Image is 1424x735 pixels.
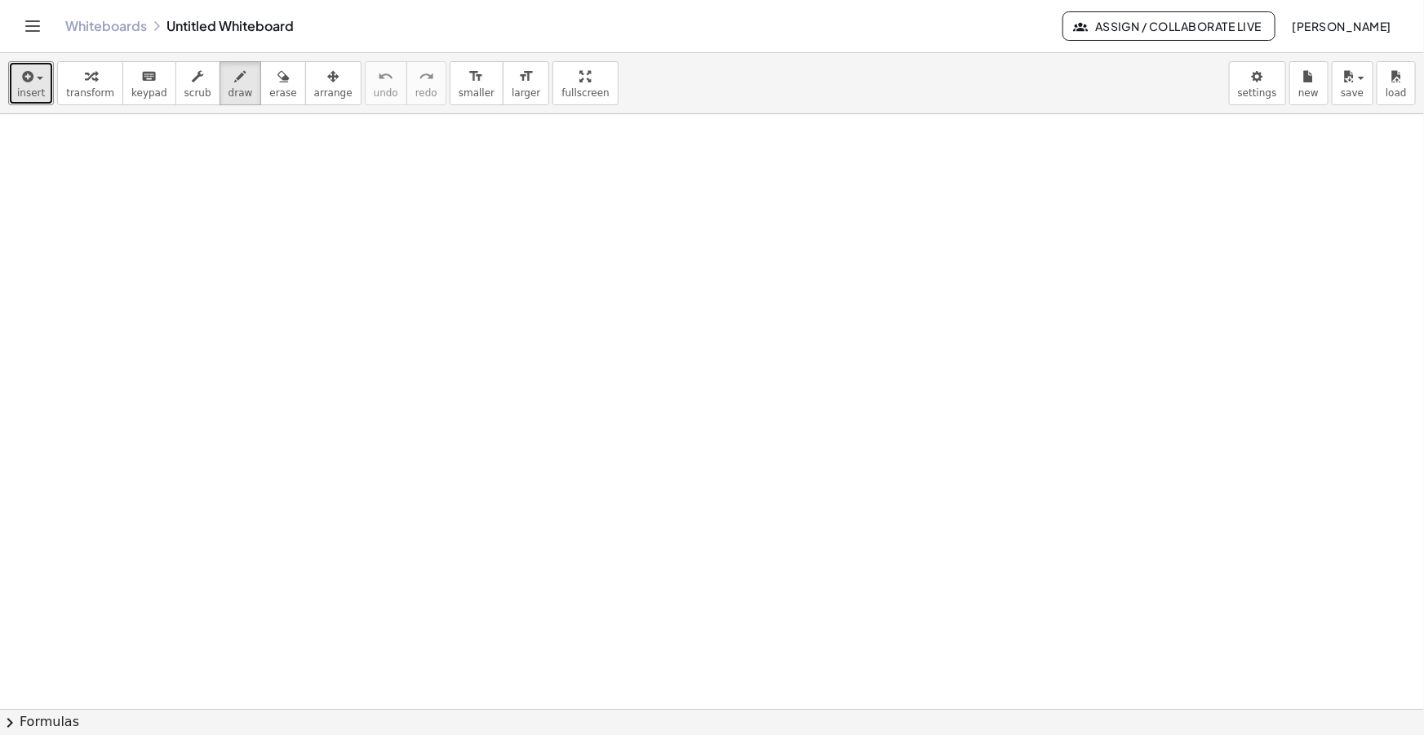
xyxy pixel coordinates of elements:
span: Assign / Collaborate Live [1076,19,1262,33]
span: draw [228,87,253,99]
span: insert [17,87,45,99]
button: fullscreen [552,61,618,105]
button: format_sizelarger [503,61,549,105]
button: new [1289,61,1329,105]
span: settings [1238,87,1277,99]
button: Toggle navigation [20,13,46,39]
button: format_sizesmaller [450,61,504,105]
i: undo [378,67,393,86]
span: keypad [131,87,167,99]
button: load [1377,61,1416,105]
i: format_size [518,67,534,86]
button: scrub [175,61,220,105]
button: save [1332,61,1373,105]
i: format_size [468,67,484,86]
span: [PERSON_NAME] [1292,19,1391,33]
button: erase [260,61,305,105]
i: redo [419,67,434,86]
span: fullscreen [561,87,609,99]
span: new [1298,87,1319,99]
span: larger [512,87,540,99]
span: redo [415,87,437,99]
span: undo [374,87,398,99]
span: smaller [459,87,495,99]
span: erase [269,87,296,99]
span: arrange [314,87,353,99]
span: save [1341,87,1364,99]
button: draw [220,61,262,105]
span: scrub [184,87,211,99]
button: settings [1229,61,1286,105]
button: undoundo [365,61,407,105]
span: transform [66,87,114,99]
button: [PERSON_NAME] [1279,11,1404,41]
a: Whiteboards [65,18,147,34]
span: load [1386,87,1407,99]
button: insert [8,61,54,105]
button: arrange [305,61,362,105]
button: redoredo [406,61,446,105]
i: keyboard [141,67,157,86]
button: keyboardkeypad [122,61,176,105]
button: Assign / Collaborate Live [1062,11,1275,41]
button: transform [57,61,123,105]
